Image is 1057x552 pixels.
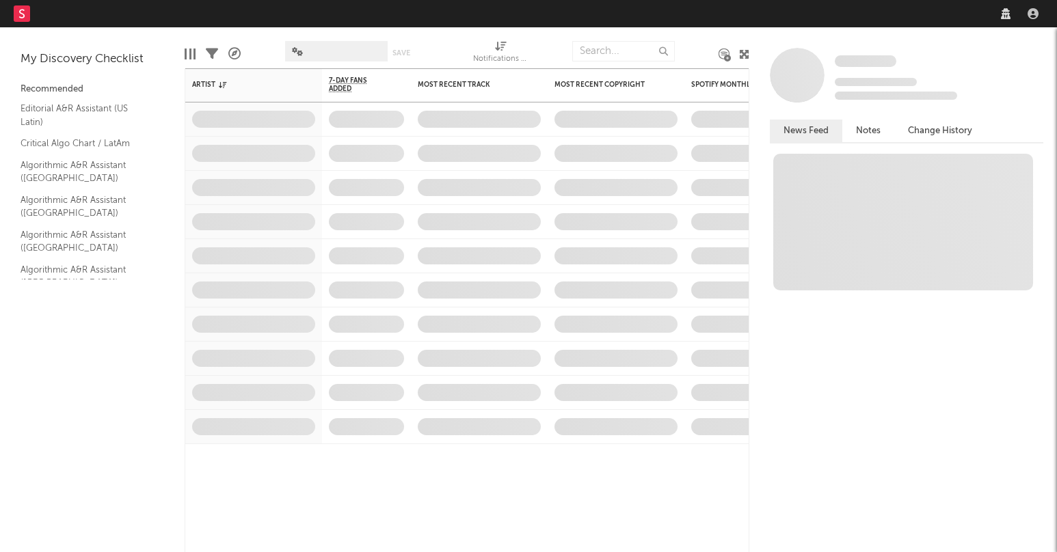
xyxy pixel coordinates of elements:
[473,51,528,68] div: Notifications (Artist)
[691,81,794,89] div: Spotify Monthly Listeners
[770,120,842,142] button: News Feed
[835,55,896,68] a: Some Artist
[329,77,384,93] span: 7-Day Fans Added
[21,227,150,256] a: Algorithmic A&R Assistant ([GEOGRAPHIC_DATA])
[21,136,150,151] a: Critical Algo Chart / LatAm
[842,120,894,142] button: Notes
[21,51,164,68] div: My Discovery Checklist
[894,120,986,142] button: Change History
[185,34,196,74] div: Edit Columns
[206,34,218,74] div: Filters
[21,158,150,186] a: Algorithmic A&R Assistant ([GEOGRAPHIC_DATA])
[21,81,164,98] div: Recommended
[21,101,150,129] a: Editorial A&R Assistant (US Latin)
[21,262,150,290] a: Algorithmic A&R Assistant ([GEOGRAPHIC_DATA])
[418,81,520,89] div: Most Recent Track
[473,34,528,74] div: Notifications (Artist)
[192,81,295,89] div: Artist
[835,92,957,100] span: 0 fans last week
[228,34,241,74] div: A&R Pipeline
[392,49,410,57] button: Save
[554,81,657,89] div: Most Recent Copyright
[21,193,150,221] a: Algorithmic A&R Assistant ([GEOGRAPHIC_DATA])
[835,55,896,67] span: Some Artist
[835,78,917,86] span: Tracking Since: [DATE]
[572,41,675,61] input: Search...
